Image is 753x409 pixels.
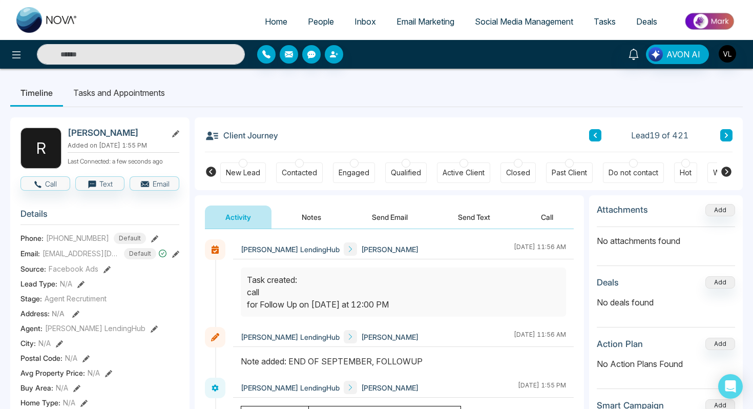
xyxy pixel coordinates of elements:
[20,308,65,319] span: Address:
[646,45,709,64] button: AVON AI
[583,12,626,31] a: Tasks
[226,168,260,178] div: New Lead
[465,12,583,31] a: Social Media Management
[20,382,53,393] span: Buy Area :
[597,227,735,247] p: No attachments found
[114,233,146,244] span: Default
[354,16,376,27] span: Inbox
[20,293,42,304] span: Stage:
[597,296,735,309] p: No deals found
[60,278,72,289] span: N/A
[20,248,40,259] span: Email:
[673,10,747,33] img: Market-place.gif
[636,16,657,27] span: Deals
[56,382,68,393] span: N/A
[10,79,63,107] li: Timeline
[20,176,70,191] button: Call
[43,248,119,259] span: [EMAIL_ADDRESS][DOMAIN_NAME]
[16,7,78,33] img: Nova CRM Logo
[351,206,428,229] button: Send Email
[705,276,735,289] button: Add
[88,367,100,378] span: N/A
[265,16,287,27] span: Home
[597,339,643,349] h3: Action Plan
[443,168,485,178] div: Active Client
[20,338,36,349] span: City :
[130,176,179,191] button: Email
[718,374,743,399] div: Open Intercom Messenger
[241,332,340,342] span: [PERSON_NAME] LendingHub
[719,45,736,63] img: User Avatar
[680,168,692,178] div: Hot
[631,129,688,141] span: Lead 19 of 421
[45,293,107,304] span: Agent Recrutiment
[361,382,419,393] span: [PERSON_NAME]
[705,204,735,216] button: Add
[281,206,342,229] button: Notes
[68,155,179,166] p: Last Connected: a few seconds ago
[255,12,298,31] a: Home
[68,141,179,150] p: Added on [DATE] 1:55 PM
[361,244,419,255] span: [PERSON_NAME]
[597,358,735,370] p: No Action Plans Found
[205,128,278,143] h3: Client Journey
[20,367,85,378] span: Avg Property Price :
[514,330,566,343] div: [DATE] 11:56 AM
[20,278,57,289] span: Lead Type:
[282,168,317,178] div: Contacted
[241,382,340,393] span: [PERSON_NAME] LendingHub
[20,397,60,408] span: Home Type :
[63,397,75,408] span: N/A
[514,242,566,256] div: [DATE] 11:56 AM
[705,338,735,350] button: Add
[65,353,77,363] span: N/A
[520,206,574,229] button: Call
[609,168,658,178] div: Do not contact
[75,176,125,191] button: Text
[49,263,98,274] span: Facebook Ads
[20,323,43,334] span: Agent:
[552,168,587,178] div: Past Client
[298,12,344,31] a: People
[308,16,334,27] span: People
[361,332,419,342] span: [PERSON_NAME]
[45,323,145,334] span: [PERSON_NAME] LendingHub
[339,168,369,178] div: Engaged
[437,206,511,229] button: Send Text
[46,233,109,243] span: [PHONE_NUMBER]
[124,248,156,259] span: Default
[38,338,51,349] span: N/A
[20,209,179,224] h3: Details
[626,12,667,31] a: Deals
[52,309,65,318] span: N/A
[241,244,340,255] span: [PERSON_NAME] LendingHub
[344,12,386,31] a: Inbox
[713,168,732,178] div: Warm
[20,263,46,274] span: Source:
[20,353,62,363] span: Postal Code :
[391,168,421,178] div: Qualified
[205,206,271,229] button: Activity
[63,79,175,107] li: Tasks and Appointments
[386,12,465,31] a: Email Marketing
[597,205,648,215] h3: Attachments
[649,47,663,62] img: Lead Flow
[20,233,44,243] span: Phone:
[705,205,735,214] span: Add
[518,381,566,394] div: [DATE] 1:55 PM
[475,16,573,27] span: Social Media Management
[20,128,61,169] div: R
[506,168,530,178] div: Closed
[396,16,454,27] span: Email Marketing
[68,128,163,138] h2: [PERSON_NAME]
[597,277,619,288] h3: Deals
[666,48,700,60] span: AVON AI
[594,16,616,27] span: Tasks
